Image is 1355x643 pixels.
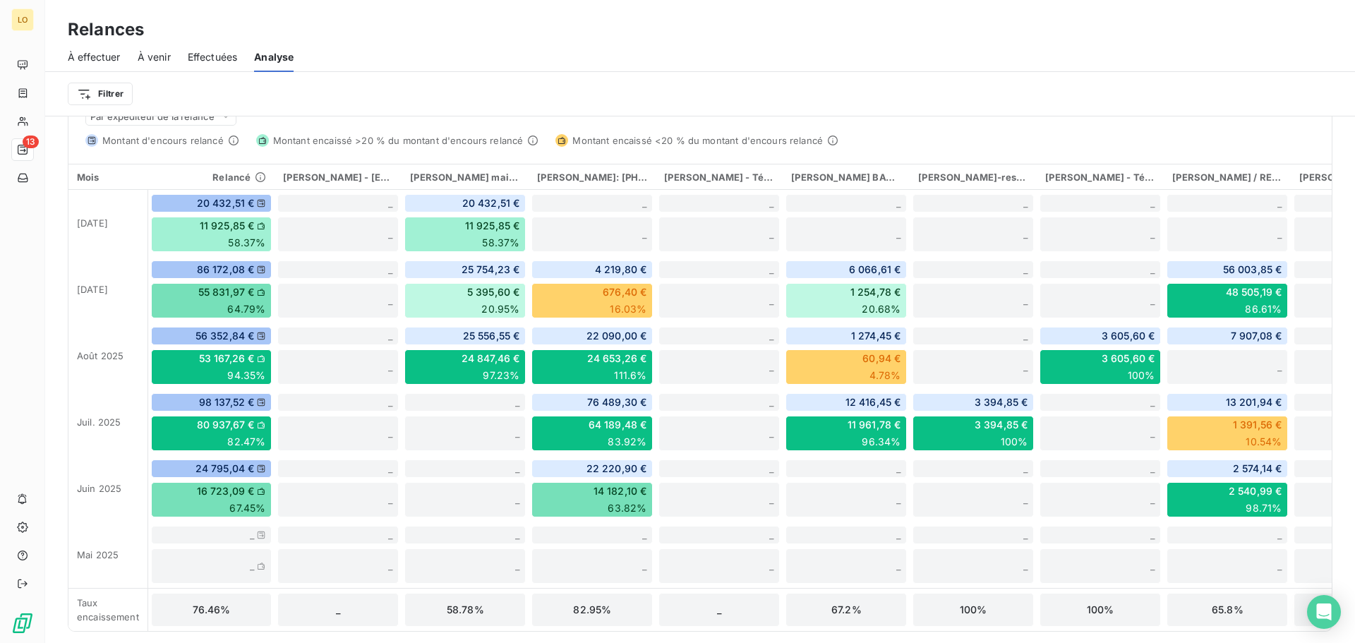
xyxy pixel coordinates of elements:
span: Montant encaissé <20 % du montant d'encours relancé [572,135,823,146]
span: 56 003,85 € [1223,263,1282,277]
span: 63.82% [608,501,646,515]
span: _ [1023,529,1028,541]
span: 60,94 € [862,351,901,366]
span: _ [769,493,773,505]
span: _ [896,560,901,572]
button: Filtrer [68,83,133,105]
span: 64.79% [227,302,265,316]
div: 100% [1040,593,1161,627]
span: 53 167,26 € [199,351,255,366]
span: 2 540,99 € [1229,484,1282,498]
span: _ [769,197,773,209]
span: [PERSON_NAME] - Tél.: [PHONE_NUMBER] - [PERSON_NAME][EMAIL_ADDRESS][DOMAIN_NAME] [664,172,1114,183]
span: _ [1150,462,1155,474]
span: _ [642,228,646,240]
span: _ [769,294,773,306]
span: _ [769,228,773,240]
span: _ [1023,263,1028,275]
span: _ [1023,197,1028,209]
span: 82.47% [227,435,265,449]
span: 80 937,67 € [197,418,255,432]
span: 3 605,60 € [1102,329,1155,343]
span: _ [1150,396,1155,408]
span: juin 2025 [77,483,121,494]
div: 100% [913,593,1034,627]
span: 98 137,52 € [199,395,255,409]
span: _ [515,462,519,474]
span: _ [642,197,646,209]
span: _ [1150,294,1155,306]
span: _ [1023,361,1028,373]
span: _ [896,529,901,541]
span: _ [1277,197,1282,209]
span: _ [1150,427,1155,439]
div: Relancé [156,172,266,183]
span: juil. 2025 [77,416,121,428]
span: _ [388,361,392,373]
span: _ [1023,294,1028,306]
span: 67.45% [229,501,265,515]
div: Mois [77,172,139,183]
span: _ [1150,228,1155,240]
span: 86.61% [1245,302,1282,316]
span: _ [1023,330,1028,342]
span: Analyse [254,50,294,64]
span: _ [769,427,773,439]
span: Par expéditeur de la relance [90,111,215,122]
span: _ [515,396,519,408]
span: _ [515,560,519,572]
span: [PERSON_NAME] mail : [PERSON_NAME][EMAIL_ADDRESS][PERSON_NAME][DOMAIN_NAME] [410,172,843,183]
span: 4 219,80 € [595,263,647,277]
span: 2 574,14 € [1233,462,1282,476]
span: Effectuées [188,50,238,64]
div: Open Intercom Messenger [1307,595,1341,629]
span: _ [769,330,773,342]
h3: Relances [68,17,144,42]
span: 14 182,10 € [594,484,647,498]
span: 11 925,85 € [200,219,255,233]
span: _ [515,427,519,439]
span: 1 274,45 € [851,329,901,343]
span: _ [642,529,646,541]
span: _ [1150,263,1155,275]
span: _ [1150,560,1155,572]
span: _ [388,228,392,240]
span: 83.92% [608,435,646,449]
span: [PERSON_NAME] BACK - Responsable de dépot-T. 03 87 74 93 [EMAIL_ADDRESS][DOMAIN_NAME] [791,172,1247,183]
span: 12 416,45 € [845,395,901,409]
span: 1 254,78 € [850,285,901,299]
span: [DATE] [77,284,108,295]
span: _ [250,560,254,572]
span: 16.03% [610,302,646,316]
span: 86 172,08 € [197,263,255,277]
span: Montant d'encours relancé [102,135,224,146]
span: 24 847,46 € [462,351,520,366]
span: 55 831,97 € [198,285,255,299]
span: À effectuer [68,50,121,64]
span: [PERSON_NAME] - [EMAIL_ADDRESS][DOMAIN_NAME] [283,172,537,183]
span: 111.6% [614,368,646,383]
span: 3 605,60 € [1102,351,1155,366]
span: [DATE] [77,217,108,229]
span: 676,40 € [603,285,646,299]
span: _ [1150,529,1155,541]
span: _ [1277,560,1282,572]
span: 20 432,51 € [462,196,520,210]
span: 100% [1128,368,1155,383]
span: 58.37% [228,236,265,250]
span: _ [515,529,519,541]
span: _ [896,462,901,474]
span: 22 090,00 € [586,329,647,343]
span: 20.68% [862,302,901,316]
span: 48 505,19 € [1226,285,1282,299]
span: [PERSON_NAME]: [PHONE_NUMBER] - [PERSON_NAME][EMAIL_ADDRESS][PERSON_NAME][PERSON_NAME][DOMAIN_NAME] [537,172,1119,183]
span: _ [896,197,901,209]
span: _ [388,560,392,572]
span: 100% [1001,435,1028,449]
span: 94.35% [227,368,265,383]
span: _ [388,330,392,342]
span: _ [388,197,392,209]
span: août 2025 [77,350,124,361]
span: 25 754,23 € [462,263,520,277]
span: 1 391,56 € [1233,418,1282,432]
